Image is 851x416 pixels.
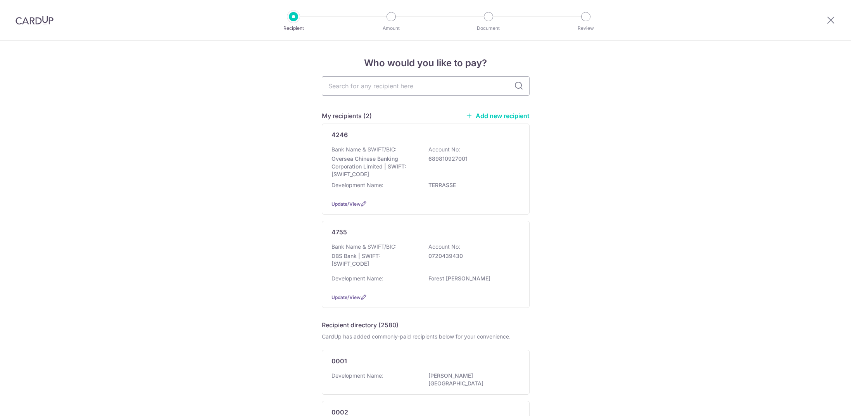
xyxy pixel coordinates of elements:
iframe: Opens a widget where you can find more information [801,393,843,412]
p: Development Name: [331,275,383,282]
input: Search for any recipient here [322,76,530,96]
p: Review [557,24,615,32]
p: 0001 [331,356,347,366]
p: 4246 [331,130,348,139]
h4: Who would you like to pay? [322,56,530,70]
p: 4755 [331,227,347,237]
p: Development Name: [331,372,383,380]
p: Forest [PERSON_NAME] [428,275,515,282]
p: Account No: [428,146,460,153]
p: Amount [362,24,420,32]
p: Oversea Chinese Banking Corporation Limited | SWIFT: [SWIFT_CODE] [331,155,418,178]
a: Update/View [331,201,361,207]
a: Update/View [331,294,361,300]
img: CardUp [16,15,54,25]
div: CardUp has added commonly-paid recipients below for your convenience. [322,333,530,340]
p: [PERSON_NAME][GEOGRAPHIC_DATA] [428,372,515,387]
p: TERRASSE [428,181,515,189]
p: Recipient [265,24,322,32]
p: 689810927001 [428,155,515,163]
p: 0720439430 [428,252,515,260]
p: Document [460,24,517,32]
p: Account No: [428,243,460,251]
p: DBS Bank | SWIFT: [SWIFT_CODE] [331,252,418,268]
a: Add new recipient [466,112,530,120]
p: Bank Name & SWIFT/BIC: [331,146,397,153]
h5: Recipient directory (2580) [322,320,399,330]
p: Development Name: [331,181,383,189]
h5: My recipients (2) [322,111,372,120]
p: Bank Name & SWIFT/BIC: [331,243,397,251]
